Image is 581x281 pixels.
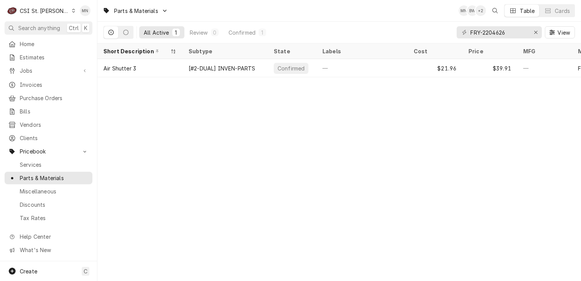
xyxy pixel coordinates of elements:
button: Open search [489,5,501,17]
div: 1 [174,29,178,37]
a: Miscellaneous [5,185,92,198]
div: 1 [260,29,265,37]
span: Ctrl [69,24,79,32]
span: Vendors [20,121,89,129]
a: Go to What's New [5,244,92,256]
div: Melissa Nehls's Avatar [80,5,90,16]
span: C [84,267,87,275]
div: — [316,59,408,77]
a: Discounts [5,198,92,211]
div: 0 [213,29,217,37]
span: Pricebook [20,147,77,155]
div: CSI St. [PERSON_NAME] [20,7,69,15]
span: Search anything [18,24,60,32]
div: CSI St. Louis's Avatar [7,5,17,16]
span: What's New [20,246,88,254]
a: Estimates [5,51,92,64]
span: Services [20,161,89,169]
span: Create [20,268,37,275]
div: State [274,47,309,55]
span: Jobs [20,67,77,75]
div: MFG [523,47,564,55]
button: View [545,26,575,38]
a: Go to Pricebook [5,145,92,158]
span: Parts & Materials [20,174,89,182]
span: K [84,24,87,32]
span: Help Center [20,233,88,241]
span: Estimates [20,53,89,61]
span: Parts & Materials [114,7,158,15]
a: Go to Jobs [5,64,92,77]
a: Tax Rates [5,212,92,224]
div: Confirmed [277,64,305,72]
a: Go to Parts & Materials [100,5,171,17]
span: Home [20,40,89,48]
span: View [556,29,571,37]
span: Bills [20,107,89,115]
div: BW [467,5,478,16]
div: Confirmed [229,29,256,37]
a: Parts & Materials [5,172,92,184]
a: Services [5,158,92,171]
div: Table [520,7,535,15]
div: C [7,5,17,16]
div: + 2 [475,5,486,16]
div: Review [190,29,208,37]
div: Cost [414,47,455,55]
div: Labels [322,47,402,55]
a: Clients [5,132,92,144]
a: Home [5,38,92,50]
a: Vendors [5,118,92,131]
div: MN [459,5,469,16]
a: Invoices [5,78,92,91]
div: — [517,59,572,77]
span: Miscellaneous [20,187,89,195]
span: Clients [20,134,89,142]
div: All Active [144,29,169,37]
div: $39.91 [462,59,517,77]
span: Invoices [20,81,89,89]
span: Purchase Orders [20,94,89,102]
a: Purchase Orders [5,92,92,104]
div: Subtype [189,47,260,55]
div: $21.96 [408,59,462,77]
div: Brad Wicks's Avatar [467,5,478,16]
div: [#2-DUAL] INVEN-PARTS [189,64,255,72]
div: MN [80,5,90,16]
a: Bills [5,105,92,118]
button: Search anythingCtrlK [5,21,92,35]
div: Air Shutter 3 [103,64,136,72]
button: Erase input [530,26,542,38]
span: Tax Rates [20,214,89,222]
a: Go to Help Center [5,230,92,243]
input: Keyword search [470,26,527,38]
div: Price [468,47,510,55]
div: Short Description [103,47,169,55]
div: Cards [555,7,570,15]
div: Melissa Nehls's Avatar [459,5,469,16]
span: Discounts [20,201,89,209]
